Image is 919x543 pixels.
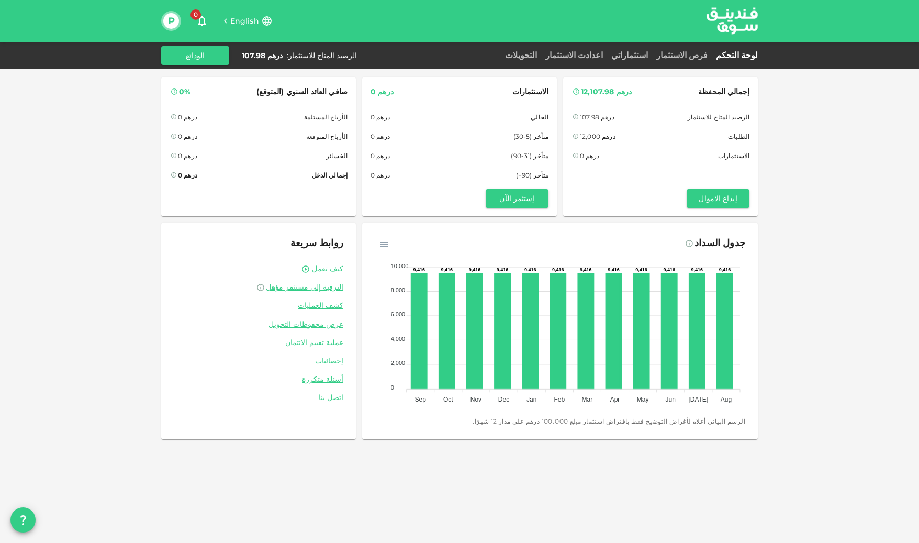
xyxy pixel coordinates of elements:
tspan: 10,000 [391,263,409,269]
a: اعدادت الاستثمار [541,50,607,60]
button: إستثمر الآن [486,189,548,208]
div: درهم 107.98 [242,50,283,61]
a: إحصائيات [174,356,343,366]
span: متأخر (31-90) [511,150,548,161]
span: الاستثمارات [718,150,749,161]
tspan: Mar [582,396,593,403]
span: الاستثمارات [512,85,548,98]
span: الرسم البياني أعلاه لأغراض التوضيح فقط بافتراض استثمار مبلغ 100،000 درهم على مدار 12 شهرًا. [375,416,745,427]
span: متأخر (90+) [516,170,548,181]
div: درهم 0 [178,170,197,181]
a: logo [707,1,758,41]
a: كشف العمليات [174,301,343,311]
span: روابط سريعة [290,237,343,249]
div: درهم 0 [178,150,197,161]
span: الطلبات [728,131,749,142]
div: درهم 0 [178,131,197,142]
span: الحالي [531,112,548,123]
span: الأرباح المستلمة [304,112,348,123]
tspan: Oct [443,396,453,403]
a: استثماراتي [607,50,652,60]
a: التحويلات [501,50,541,60]
span: صافي العائد السنوي (المتوقع) [256,85,348,98]
button: 0 [192,10,212,31]
div: درهم 0 [371,150,390,161]
span: متأخر (5-30) [513,131,548,142]
tspan: 6,000 [391,311,406,317]
div: درهم 0 [580,150,599,161]
tspan: Jun [666,396,676,403]
div: درهم 0 [178,112,197,123]
span: 0 [190,9,201,20]
a: أسئلة متكررة [174,374,343,384]
tspan: Dec [498,396,509,403]
tspan: 4,000 [391,336,406,342]
a: الترقية إلى مستثمر مؤهل [174,282,343,292]
a: عملية تقييم الائتمان [174,338,343,348]
tspan: 8,000 [391,287,406,293]
tspan: [DATE] [688,396,708,403]
button: P [163,13,179,29]
a: فرص الاستثمار [652,50,712,60]
tspan: 2,000 [391,360,406,366]
div: درهم 0 [371,85,394,98]
tspan: Apr [610,396,620,403]
div: الرصيد المتاح للاستثمار : [287,50,357,61]
tspan: May [637,396,649,403]
span: English [230,16,259,26]
tspan: Nov [470,396,481,403]
span: الخسائر [326,150,348,161]
div: درهم 12,000 [580,131,615,142]
tspan: Sep [415,396,427,403]
a: عرض محفوظات التحويل [174,319,343,329]
button: إيداع الاموال [687,189,749,208]
div: 0% [179,85,190,98]
span: إجمالي المحفظة [698,85,749,98]
span: الرصيد المتاح للاستثمار [688,112,749,123]
a: لوحة التحكم [712,50,758,60]
div: درهم 12,107.98 [581,85,632,98]
tspan: Aug [721,396,732,403]
span: الأرباح المتوقعة [306,131,348,142]
a: كيف تعمل [312,264,343,274]
button: الودائع [161,46,229,65]
span: إجمالي الدخل [312,170,348,181]
button: question [10,507,36,533]
div: جدول السداد [694,235,745,252]
div: درهم 0 [371,112,390,123]
div: درهم 107.98 [580,112,614,123]
a: اتصل بنا [174,393,343,403]
img: logo [693,1,771,41]
tspan: Feb [554,396,565,403]
div: درهم 0 [371,131,390,142]
tspan: Jan [526,396,536,403]
div: درهم 0 [371,170,390,181]
tspan: 0 [391,384,394,391]
span: الترقية إلى مستثمر مؤهل [266,282,343,292]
